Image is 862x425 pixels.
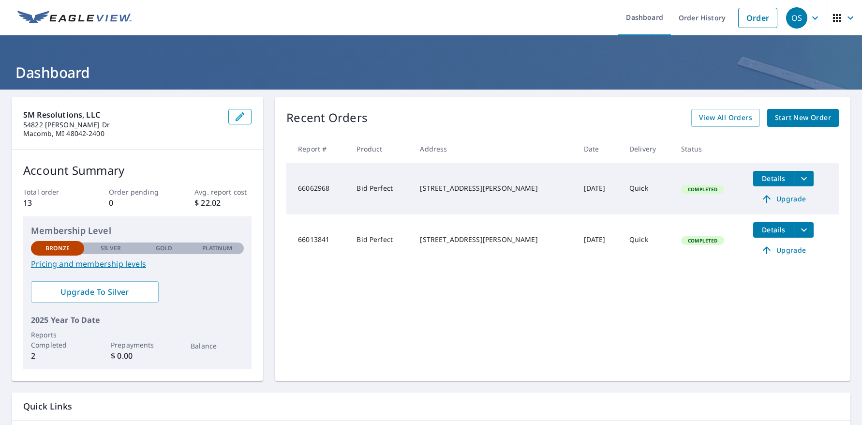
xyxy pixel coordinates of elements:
[23,121,221,129] p: 54822 [PERSON_NAME] Dr
[775,112,831,124] span: Start New Order
[753,171,794,186] button: detailsBtn-66062968
[23,162,252,179] p: Account Summary
[111,340,164,350] p: Prepayments
[101,244,121,253] p: Silver
[109,197,166,209] p: 0
[759,225,788,234] span: Details
[622,214,673,266] td: Quick
[412,135,576,163] th: Address
[759,193,808,205] span: Upgrade
[23,400,839,412] p: Quick Links
[753,191,814,207] a: Upgrade
[39,287,151,297] span: Upgrade To Silver
[349,135,412,163] th: Product
[349,163,412,214] td: Bid Perfect
[767,109,839,127] a: Start New Order
[202,244,233,253] p: Platinum
[191,341,244,351] p: Balance
[691,109,760,127] a: View All Orders
[286,163,349,214] td: 66062968
[753,243,814,258] a: Upgrade
[31,258,244,270] a: Pricing and membership levels
[31,314,244,326] p: 2025 Year To Date
[45,244,70,253] p: Bronze
[682,186,723,193] span: Completed
[23,129,221,138] p: Macomb, MI 48042-2400
[23,187,80,197] p: Total order
[156,244,172,253] p: Gold
[194,197,252,209] p: $ 22.02
[759,244,808,256] span: Upgrade
[286,214,349,266] td: 66013841
[12,62,850,82] h1: Dashboard
[794,171,814,186] button: filesDropdownBtn-66062968
[622,163,673,214] td: Quick
[31,224,244,237] p: Membership Level
[31,281,159,303] a: Upgrade To Silver
[23,197,80,209] p: 13
[286,109,368,127] p: Recent Orders
[31,350,84,362] p: 2
[794,222,814,238] button: filesDropdownBtn-66013841
[194,187,252,197] p: Avg. report cost
[111,350,164,362] p: $ 0.00
[576,214,622,266] td: [DATE]
[349,214,412,266] td: Bid Perfect
[31,330,84,350] p: Reports Completed
[738,8,777,28] a: Order
[622,135,673,163] th: Delivery
[17,11,132,25] img: EV Logo
[682,237,723,244] span: Completed
[699,112,752,124] span: View All Orders
[576,163,622,214] td: [DATE]
[759,174,788,183] span: Details
[753,222,794,238] button: detailsBtn-66013841
[286,135,349,163] th: Report #
[420,235,568,244] div: [STREET_ADDRESS][PERSON_NAME]
[23,109,221,121] p: SM Resolutions, LLC
[786,7,807,29] div: OS
[420,183,568,193] div: [STREET_ADDRESS][PERSON_NAME]
[109,187,166,197] p: Order pending
[673,135,745,163] th: Status
[576,135,622,163] th: Date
